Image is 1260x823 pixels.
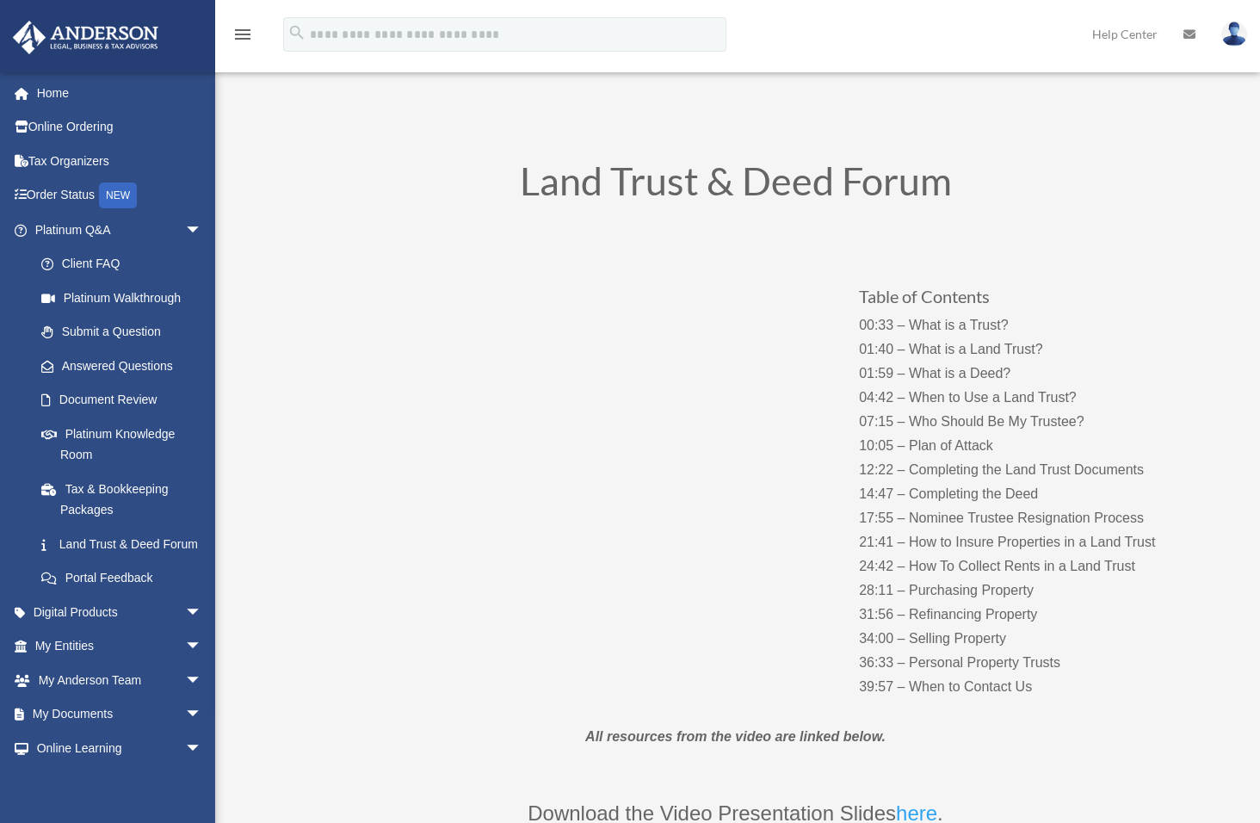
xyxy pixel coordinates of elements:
[24,527,219,561] a: Land Trust & Deed Forum
[12,178,228,213] a: Order StatusNEW
[271,162,1201,209] h1: Land Trust & Deed Forum
[12,697,228,732] a: My Documentsarrow_drop_down
[12,629,228,664] a: My Entitiesarrow_drop_down
[859,288,1199,313] h3: Table of Contents
[1221,22,1247,46] img: User Pic
[185,697,219,733] span: arrow_drop_down
[24,383,228,418] a: Document Review
[24,349,228,383] a: Answered Questions
[287,23,306,42] i: search
[12,110,228,145] a: Online Ordering
[99,183,137,208] div: NEW
[185,663,219,698] span: arrow_drop_down
[185,629,219,665] span: arrow_drop_down
[24,247,228,282] a: Client FAQ
[232,24,253,45] i: menu
[185,213,219,248] span: arrow_drop_down
[24,561,228,596] a: Portal Feedback
[232,30,253,45] a: menu
[24,281,228,315] a: Platinum Walkthrough
[185,595,219,630] span: arrow_drop_down
[12,731,228,765] a: Online Learningarrow_drop_down
[24,472,228,527] a: Tax & Bookkeeping Packages
[12,663,228,697] a: My Anderson Teamarrow_drop_down
[185,765,219,801] span: arrow_drop_down
[185,731,219,766] span: arrow_drop_down
[12,213,228,247] a: Platinum Q&Aarrow_drop_down
[12,76,228,110] a: Home
[24,315,228,350] a: Submit a Question
[585,729,886,744] em: All resources from the video are linked below.
[8,21,164,54] img: Anderson Advisors Platinum Portal
[12,144,228,178] a: Tax Organizers
[859,313,1199,699] p: 00:33 – What is a Trust? 01:40 – What is a Land Trust? 01:59 – What is a Deed? 04:42 – When to Us...
[12,765,228,800] a: Billingarrow_drop_down
[24,417,228,472] a: Platinum Knowledge Room
[12,595,228,629] a: Digital Productsarrow_drop_down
